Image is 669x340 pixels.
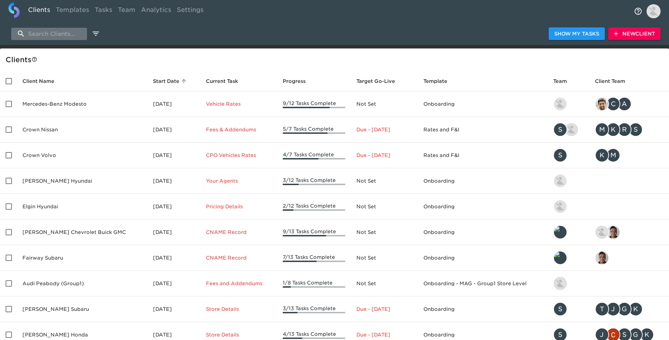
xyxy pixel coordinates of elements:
a: Templates [53,2,92,20]
img: sandeep@simplemnt.com [596,98,608,110]
td: [DATE] [147,91,200,117]
td: Not Set [351,245,418,271]
div: C [606,97,620,111]
span: This is the next Task in this Hub that should be completed [206,77,238,85]
span: Progress [283,77,315,85]
td: Fairway Subaru [17,245,147,271]
td: Not Set [351,168,418,194]
div: A [617,97,631,111]
td: 4/7 Tasks Complete [277,143,350,168]
div: nikko.foster@roadster.com, sai@simplemnt.com [595,225,663,239]
td: Onboarding [418,296,548,322]
a: Settings [174,2,206,20]
div: S [553,123,567,137]
a: Analytics [138,2,174,20]
p: Due - [DATE] [356,126,412,133]
p: Pricing Details [206,203,272,210]
td: Onboarding [418,245,548,271]
td: 7/13 Tasks Complete [277,245,350,271]
td: Not Set [351,91,418,117]
td: Audi Peabody (Group1) [17,271,147,296]
td: [PERSON_NAME] Chevrolet Buick GMC [17,220,147,245]
img: kevin.lo@roadster.com [554,200,567,213]
td: 5/7 Tasks Complete [277,117,350,143]
td: [DATE] [147,168,200,194]
td: [DATE] [147,245,200,271]
td: 9/13 Tasks Complete [277,220,350,245]
div: R [617,123,631,137]
div: kevin.lo@roadster.com [553,174,583,188]
div: nikko.foster@roadster.com [553,276,583,290]
td: Onboarding [418,220,548,245]
td: [DATE] [147,194,200,220]
td: [DATE] [147,271,200,296]
div: K [606,123,620,137]
td: Mercedes-Benz Modesto [17,91,147,117]
td: Not Set [351,194,418,220]
p: CNAME Record [206,254,272,261]
td: 3/12 Tasks Complete [277,168,350,194]
span: Target Go-Live [356,77,404,85]
div: leland@roadster.com [553,225,583,239]
p: Due - [DATE] [356,331,412,338]
div: tj.joyce@schomp.com, james.kurtenbach@schomp.com, george.lawton@schomp.com, kevin.mand@schomp.com [595,302,663,316]
div: kwilson@crowncars.com, mcooley@crowncars.com [595,148,663,162]
td: Not Set [351,271,418,296]
div: kevin.lo@roadster.com [553,97,583,111]
p: CPO Vehicles Rates [206,152,272,159]
img: austin@roadster.com [565,123,578,136]
td: [DATE] [147,117,200,143]
td: Not Set [351,220,418,245]
p: Fees and Addendums [206,280,272,287]
div: savannah@roadster.com [553,302,583,316]
img: sai@simplemnt.com [596,251,608,264]
button: Show My Tasks [549,27,605,40]
div: savannah@roadster.com, austin@roadster.com [553,123,583,137]
div: S [629,123,643,137]
p: Vehicle Rates [206,100,272,107]
td: 9/12 Tasks Complete [277,91,350,117]
td: 2/12 Tasks Complete [277,194,350,220]
td: Onboarding [418,91,548,117]
span: Client Name [22,77,63,85]
button: edit [90,28,102,40]
div: K [595,148,609,162]
a: Clients [25,2,53,20]
img: nikko.foster@roadster.com [554,277,567,290]
img: Profile [647,4,661,18]
span: Template [423,77,456,85]
img: sai@simplemnt.com [607,226,620,238]
span: Team [553,77,576,85]
div: savannah@roadster.com [553,148,583,162]
td: Crown Volvo [17,143,147,168]
p: CNAME Record [206,229,272,236]
td: Onboarding - MAG - Group1 Store Level [418,271,548,296]
div: M [595,123,609,137]
div: mcooley@crowncars.com, kwilson@crowncars.com, rrobins@crowncars.com, sparent@crowncars.com [595,123,663,137]
p: Store Details [206,306,272,313]
div: leland@roadster.com [553,251,583,265]
td: 1/8 Tasks Complete [277,271,350,296]
div: sai@simplemnt.com [595,251,663,265]
div: S [553,302,567,316]
td: Crown Nissan [17,117,147,143]
button: notifications [630,3,647,20]
div: T [595,302,609,316]
p: Store Details [206,331,272,338]
span: Client Team [595,77,634,85]
img: leland@roadster.com [554,226,567,238]
img: logo [8,2,20,18]
svg: This is a list of all of your clients and clients shared with you [32,57,37,62]
a: Team [115,2,138,20]
div: Client s [6,54,666,65]
img: kevin.lo@roadster.com [554,98,567,110]
td: [DATE] [147,143,200,168]
td: Rates and F&I [418,143,548,168]
p: Due - [DATE] [356,306,412,313]
div: sandeep@simplemnt.com, clayton.mandel@roadster.com, angelique.nurse@roadster.com [595,97,663,111]
td: [PERSON_NAME] Hyundai [17,168,147,194]
div: S [553,148,567,162]
td: Rates and F&I [418,117,548,143]
td: Onboarding [418,168,548,194]
span: New Client [614,30,655,38]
